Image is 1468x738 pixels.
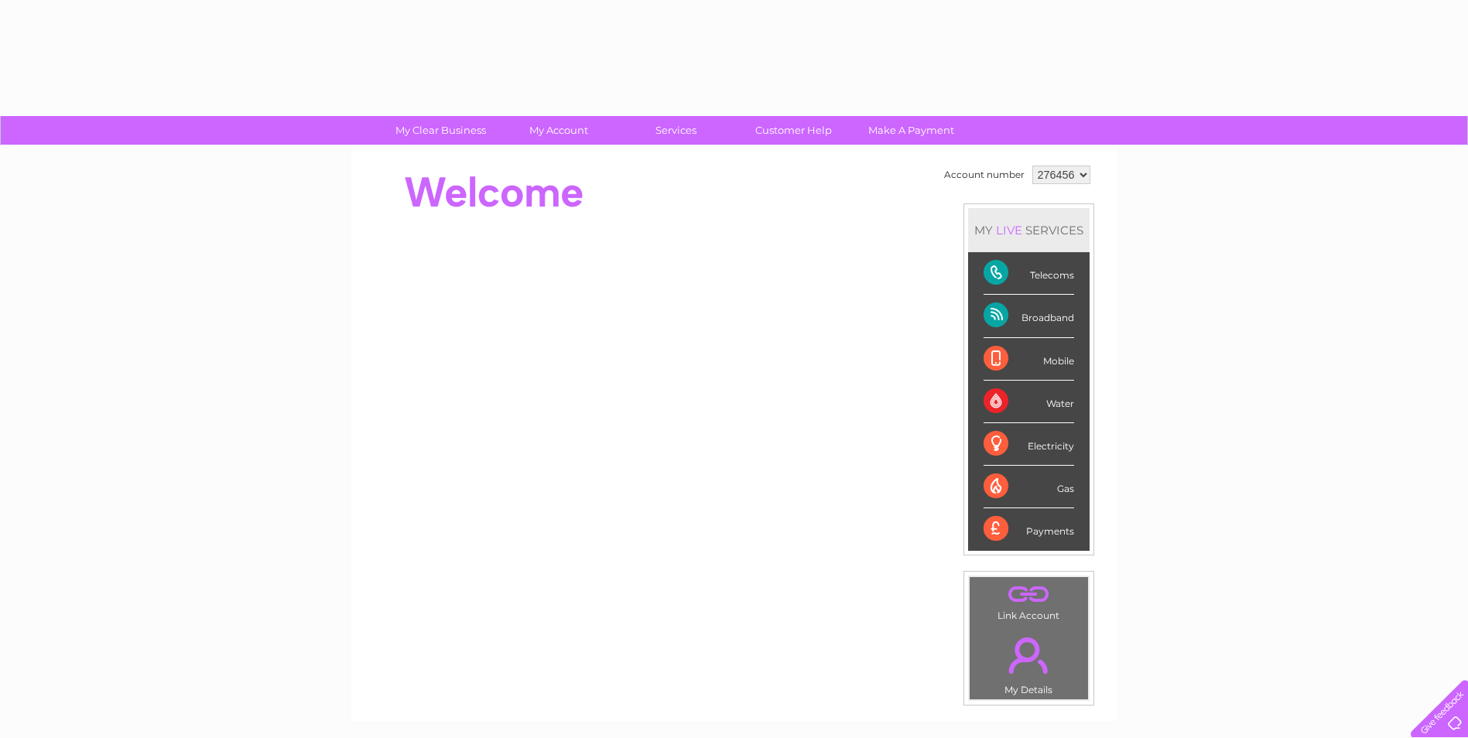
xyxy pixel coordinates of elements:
a: Make A Payment [847,116,975,145]
div: LIVE [993,223,1025,237]
div: Electricity [984,423,1074,466]
div: Water [984,381,1074,423]
a: My Clear Business [377,116,505,145]
div: MY SERVICES [968,208,1090,252]
a: My Account [494,116,622,145]
div: Broadband [984,295,1074,337]
div: Gas [984,466,1074,508]
div: Payments [984,508,1074,550]
a: . [974,628,1084,682]
div: Telecoms [984,252,1074,295]
a: Customer Help [730,116,857,145]
td: Account number [940,162,1028,188]
div: Mobile [984,338,1074,381]
td: My Details [969,624,1089,700]
a: Services [612,116,740,145]
td: Link Account [969,576,1089,625]
a: . [974,581,1084,608]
